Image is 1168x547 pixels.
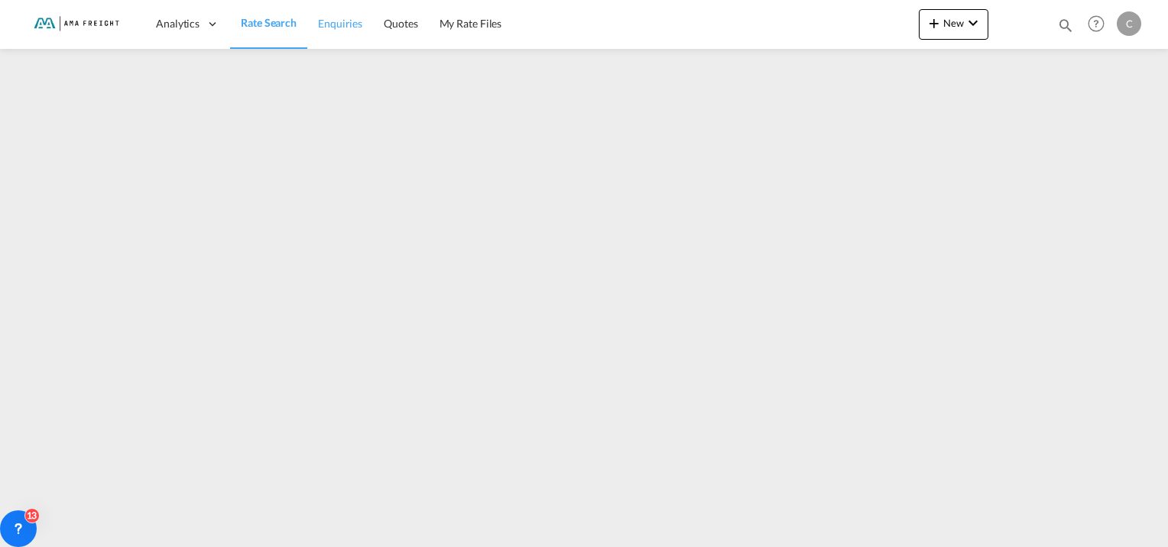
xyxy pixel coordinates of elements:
[925,14,943,32] md-icon: icon-plus 400-fg
[1057,17,1074,34] md-icon: icon-magnify
[1057,17,1074,40] div: icon-magnify
[440,17,502,30] span: My Rate Files
[156,16,200,31] span: Analytics
[925,17,982,29] span: New
[1083,11,1109,37] span: Help
[919,9,988,40] button: icon-plus 400-fgNewicon-chevron-down
[318,17,362,30] span: Enquiries
[241,16,297,29] span: Rate Search
[1117,11,1141,36] div: C
[384,17,417,30] span: Quotes
[23,7,126,41] img: f843cad07f0a11efa29f0335918cc2fb.png
[964,14,982,32] md-icon: icon-chevron-down
[1083,11,1117,38] div: Help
